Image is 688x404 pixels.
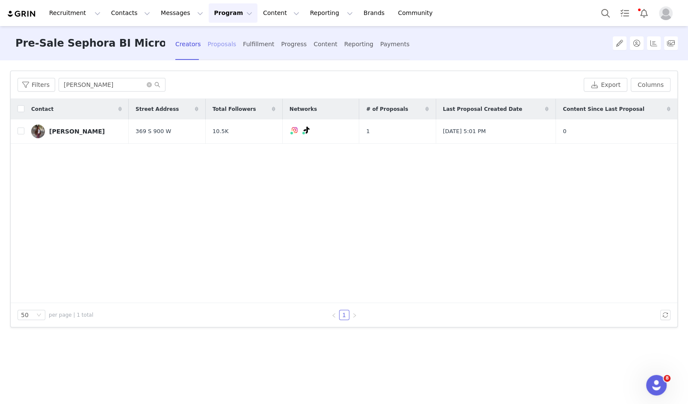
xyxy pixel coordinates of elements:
div: Fulfillment [243,33,274,56]
li: Previous Page [329,310,339,320]
span: 1 [366,127,369,136]
span: [DATE] 5:01 PM [443,127,486,136]
button: Search [596,3,615,23]
img: 2aa5eeab-e964-47bb-bea2-34c9d4a9e454.jpg [31,125,45,138]
span: per page | 1 total [49,311,93,319]
button: Program [209,3,257,23]
span: 369 S 900 W [136,127,171,136]
span: 8 [664,375,670,382]
span: Street Address [136,105,179,113]
span: Networks [289,105,317,113]
input: Search... [59,78,165,92]
button: Columns [631,78,670,92]
a: Tasks [615,3,634,23]
span: Content Since Last Proposal [563,105,644,113]
div: 50 [21,310,29,320]
span: Last Proposal Created Date [443,105,523,113]
i: icon: search [154,82,160,88]
div: Reporting [344,33,373,56]
div: Proposals [208,33,236,56]
button: Recruitment [44,3,106,23]
button: Filters [18,78,55,92]
a: [PERSON_NAME] [31,125,122,138]
a: Brands [358,3,392,23]
button: Profile [654,6,681,20]
span: Contact [31,105,53,113]
span: 10.5K [213,127,228,136]
iframe: Intercom live chat [646,375,667,395]
i: icon: right [352,313,357,318]
button: Content [258,3,304,23]
li: Next Page [349,310,360,320]
button: Export [584,78,627,92]
img: grin logo [7,10,37,18]
img: placeholder-profile.jpg [659,6,673,20]
span: Total Followers [213,105,256,113]
i: icon: down [36,312,41,318]
span: 0 [563,127,566,136]
li: 1 [339,310,349,320]
button: Reporting [305,3,358,23]
button: Contacts [106,3,155,23]
div: Creators [175,33,201,56]
a: 1 [340,310,349,320]
div: [PERSON_NAME] [49,128,105,135]
div: Progress [281,33,307,56]
div: Payments [380,33,410,56]
span: # of Proposals [366,105,408,113]
button: Messages [156,3,208,23]
button: Notifications [635,3,653,23]
a: Community [393,3,442,23]
div: Content [313,33,337,56]
h3: Pre-Sale Sephora BI Micro Campaign [15,26,165,61]
i: icon: left [331,313,337,318]
i: icon: close-circle [147,82,152,87]
img: instagram.svg [291,127,298,134]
